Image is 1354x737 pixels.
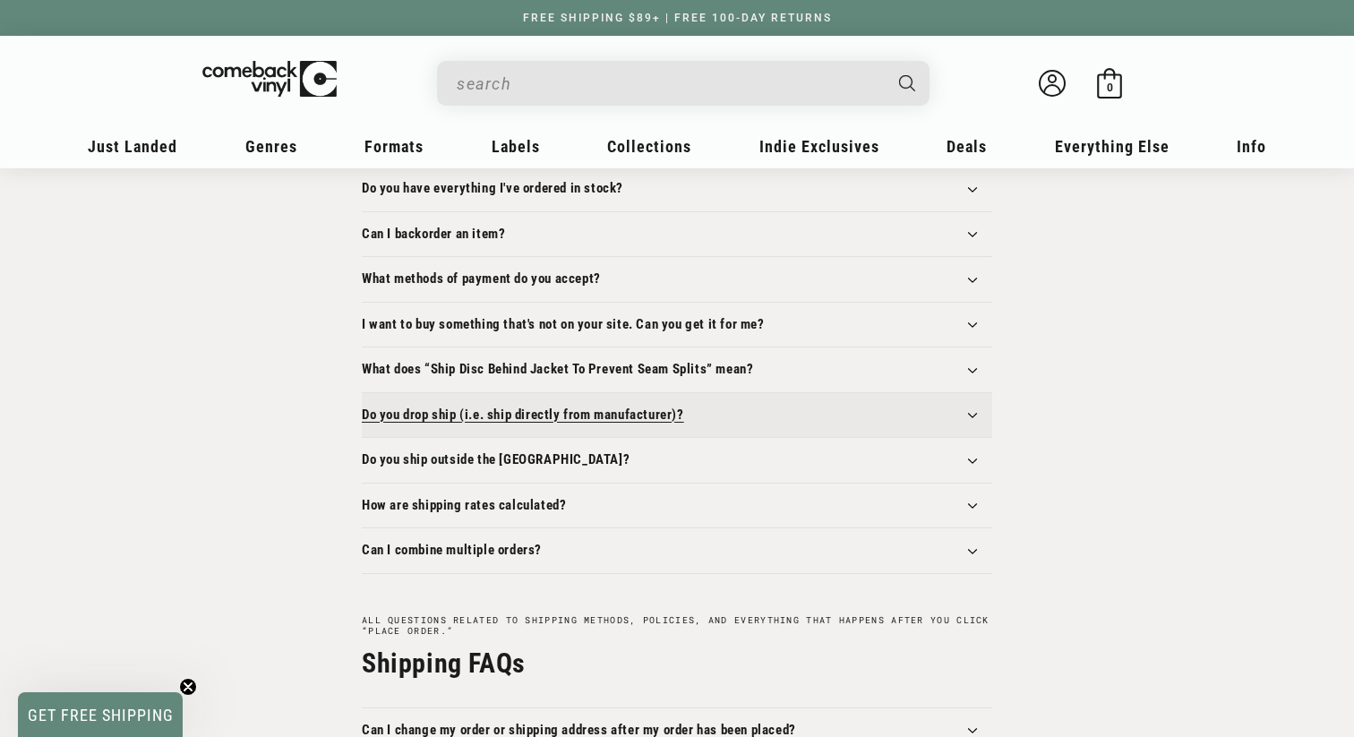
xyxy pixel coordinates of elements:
h3: Do you ship outside the [GEOGRAPHIC_DATA]? [362,451,630,469]
span: Just Landed [88,137,177,156]
span: Labels [492,137,540,156]
span: Collections [607,137,691,156]
span: 0 [1107,81,1113,94]
span: Deals [947,137,987,156]
span: Indie Exclusives [759,137,879,156]
summary: Can I backorder an item? [362,212,992,257]
div: GET FREE SHIPPINGClose teaser [18,692,183,737]
span: Genres [245,137,297,156]
span: Info [1237,137,1266,156]
div: Search [437,61,930,106]
p: All questions related to shipping methods, policies, and everything that happens after you click ... [362,615,992,637]
h3: What methods of payment do you accept? [362,270,601,288]
summary: Do you drop ship (i.e. ship directly from manufacturer)? [362,393,992,438]
summary: How are shipping rates calculated? [362,484,992,528]
h3: Can I backorder an item? [362,226,505,244]
span: Everything Else [1055,137,1170,156]
summary: What methods of payment do you accept? [362,257,992,302]
summary: Do you have everything I've ordered in stock? [362,167,992,211]
h2: Shipping FAQs [362,646,992,681]
h3: Do you have everything I've ordered in stock? [362,180,623,198]
h3: What does “﻿﻿Ship Disc Behind Jacket To Prevent Seam Splits” mean? [362,361,753,379]
summary: Can I combine multiple orders? [362,528,992,573]
summary: I want to buy something that's not on your site. Can you get it for me? [362,303,992,347]
button: Close teaser [179,678,197,696]
h3: How are shipping rates calculated? [362,497,566,515]
input: When autocomplete results are available use up and down arrows to review and enter to select [457,65,881,102]
h3: Do you drop ship (i.e. ship directly from manufacturer)? [362,407,684,424]
a: FREE SHIPPING $89+ | FREE 100-DAY RETURNS [505,12,850,24]
summary: What does “ Ship Disc Behind Jacket To Prevent Seam Splits” mean? [362,347,992,392]
button: Search [884,61,932,106]
summary: Do you ship outside the [GEOGRAPHIC_DATA]? [362,438,992,483]
span: Formats [364,137,424,156]
h3: I want to buy something that's not on your site. Can you get it for me? [362,316,765,334]
span: GET FREE SHIPPING [28,706,174,724]
h3: Can I combine multiple orders? [362,542,542,560]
